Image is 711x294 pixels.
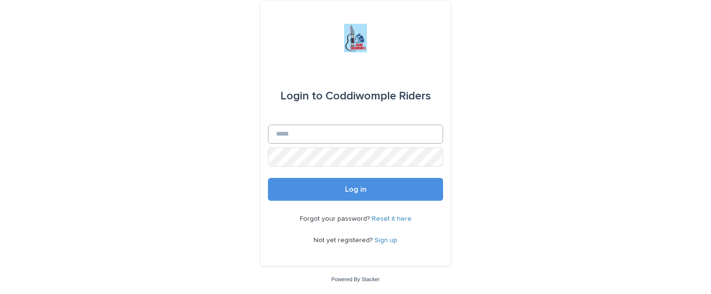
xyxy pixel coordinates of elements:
button: Log in [268,178,443,201]
img: jxsLJbdS1eYBI7rVAS4p [344,24,367,52]
div: Coddiwomple Riders [280,83,431,109]
span: Log in [345,186,366,193]
span: Not yet registered? [314,237,375,244]
span: Login to [280,90,323,102]
a: Reset it here [372,216,412,222]
a: Sign up [375,237,397,244]
span: Forgot your password? [300,216,372,222]
a: Powered By Stacker [331,276,379,282]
